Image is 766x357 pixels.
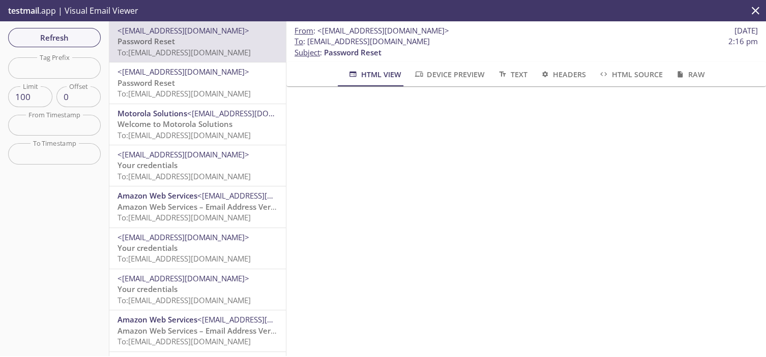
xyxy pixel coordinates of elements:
[117,25,249,36] span: <[EMAIL_ADDRESS][DOMAIN_NAME]>
[347,68,401,81] span: HTML View
[294,36,430,47] span: : [EMAIL_ADDRESS][DOMAIN_NAME]
[317,25,449,36] span: <[EMAIL_ADDRESS][DOMAIN_NAME]>
[109,228,286,269] div: <[EMAIL_ADDRESS][DOMAIN_NAME]>Your credentialsTo:[EMAIL_ADDRESS][DOMAIN_NAME]
[117,190,197,201] span: Amazon Web Services
[294,25,449,36] span: :
[117,336,251,346] span: To: [EMAIL_ADDRESS][DOMAIN_NAME]
[117,78,175,88] span: Password Reset
[540,68,586,81] span: Headers
[117,47,251,57] span: To: [EMAIL_ADDRESS][DOMAIN_NAME]
[8,28,101,47] button: Refresh
[117,202,532,212] span: Amazon Web Services – Email Address Verification Request in region [GEOGRAPHIC_DATA] ([GEOGRAPHIC...
[117,295,251,305] span: To: [EMAIL_ADDRESS][DOMAIN_NAME]
[117,253,251,264] span: To: [EMAIL_ADDRESS][DOMAIN_NAME]
[197,190,329,201] span: <[EMAIL_ADDRESS][DOMAIN_NAME]>
[187,108,319,118] span: <[EMAIL_ADDRESS][DOMAIN_NAME]>
[117,171,251,181] span: To: [EMAIL_ADDRESS][DOMAIN_NAME]
[117,108,187,118] span: Motorola Solutions
[414,68,485,81] span: Device Preview
[8,5,39,16] span: testmail
[117,119,232,129] span: Welcome to Motorola Solutions
[117,149,249,159] span: <[EMAIL_ADDRESS][DOMAIN_NAME]>
[117,273,249,283] span: <[EMAIL_ADDRESS][DOMAIN_NAME]>
[109,62,286,103] div: <[EMAIL_ADDRESS][DOMAIN_NAME]>Password ResetTo:[EMAIL_ADDRESS][DOMAIN_NAME]
[728,36,758,47] span: 2:16 pm
[598,68,662,81] span: HTML Source
[117,130,251,140] span: To: [EMAIL_ADDRESS][DOMAIN_NAME]
[294,36,758,58] p: :
[109,186,286,227] div: Amazon Web Services<[EMAIL_ADDRESS][DOMAIN_NAME]>Amazon Web Services – Email Address Verification...
[16,31,93,44] span: Refresh
[324,47,381,57] span: Password Reset
[109,269,286,310] div: <[EMAIL_ADDRESS][DOMAIN_NAME]>Your credentialsTo:[EMAIL_ADDRESS][DOMAIN_NAME]
[117,284,178,294] span: Your credentials
[117,67,249,77] span: <[EMAIL_ADDRESS][DOMAIN_NAME]>
[117,232,249,242] span: <[EMAIL_ADDRESS][DOMAIN_NAME]>
[674,68,704,81] span: Raw
[117,88,251,99] span: To: [EMAIL_ADDRESS][DOMAIN_NAME]
[109,310,286,351] div: Amazon Web Services<[EMAIL_ADDRESS][DOMAIN_NAME]>Amazon Web Services – Email Address Verification...
[109,104,286,145] div: Motorola Solutions<[EMAIL_ADDRESS][DOMAIN_NAME]>Welcome to Motorola SolutionsTo:[EMAIL_ADDRESS][D...
[294,47,320,57] span: Subject
[109,145,286,186] div: <[EMAIL_ADDRESS][DOMAIN_NAME]>Your credentialsTo:[EMAIL_ADDRESS][DOMAIN_NAME]
[497,68,527,81] span: Text
[117,36,175,46] span: Password Reset
[117,160,178,170] span: Your credentials
[294,25,313,36] span: From
[294,36,303,46] span: To
[117,212,251,222] span: To: [EMAIL_ADDRESS][DOMAIN_NAME]
[734,25,758,36] span: [DATE]
[109,21,286,62] div: <[EMAIL_ADDRESS][DOMAIN_NAME]>Password ResetTo:[EMAIL_ADDRESS][DOMAIN_NAME]
[117,314,197,324] span: Amazon Web Services
[197,314,329,324] span: <[EMAIL_ADDRESS][DOMAIN_NAME]>
[117,243,178,253] span: Your credentials
[117,326,532,336] span: Amazon Web Services – Email Address Verification Request in region [GEOGRAPHIC_DATA] ([GEOGRAPHIC...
